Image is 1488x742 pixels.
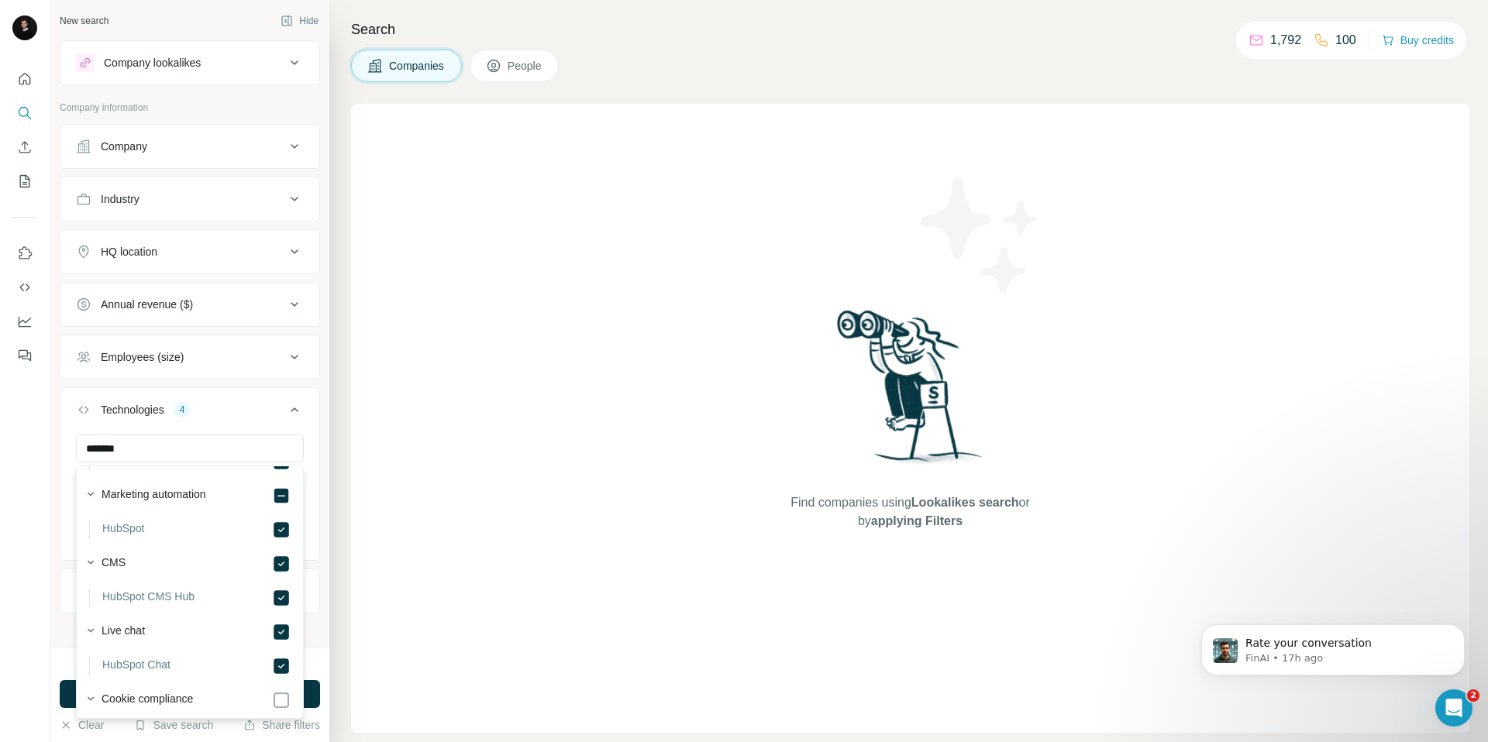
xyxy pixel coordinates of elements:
button: Technologies4 [60,391,319,435]
span: Companies [389,58,446,74]
p: 1,792 [1270,31,1301,50]
iframe: Intercom notifications message [1178,592,1488,700]
div: New search [60,14,108,28]
button: Feedback [12,342,37,369]
button: Enrich CSV [12,133,37,161]
span: 2 [1467,689,1479,702]
button: Buy credits [1382,29,1454,51]
span: Find companies using or by [786,493,1034,531]
button: Employees (size) [60,338,319,376]
button: Use Surfe on LinkedIn [12,239,37,267]
label: Marketing automation [102,486,206,505]
p: Company information [60,101,320,115]
button: Industry [60,180,319,218]
button: Hide [270,9,329,33]
button: Clear [60,717,104,733]
label: HubSpot [102,520,144,539]
button: Keywords [60,572,319,610]
span: People [508,58,543,74]
label: Cookie compliance [102,691,193,709]
button: Use Surfe API [12,273,37,301]
button: Share filters [243,717,320,733]
button: Search [12,99,37,127]
p: 100 [1335,31,1356,50]
button: Company [60,128,319,165]
button: HQ location [60,233,319,270]
div: Company [101,139,147,154]
button: Run search [60,680,320,708]
h4: Search [351,19,1469,40]
button: My lists [12,167,37,195]
span: Lookalikes search [911,496,1019,509]
label: CMS [102,555,126,573]
button: Quick start [12,65,37,93]
button: Company lookalikes [60,44,319,81]
div: HQ location [101,244,157,259]
label: HubSpot Chat [102,657,170,675]
div: Industry [101,191,139,207]
iframe: Intercom live chat [1435,689,1472,727]
img: Surfe Illustration - Woman searching with binoculars [830,306,991,479]
span: applying Filters [871,514,963,527]
div: Technologies [101,402,164,417]
button: Save search [134,717,213,733]
button: Annual revenue ($) [60,286,319,323]
img: Surfe Illustration - Stars [911,166,1050,305]
div: Annual revenue ($) [101,297,193,312]
label: HubSpot CMS Hub [102,589,195,607]
label: Live chat [102,623,145,641]
button: Dashboard [12,307,37,335]
div: Employees (size) [101,349,184,365]
div: Company lookalikes [104,55,201,70]
div: 4 [174,403,191,417]
img: Avatar [12,15,37,40]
